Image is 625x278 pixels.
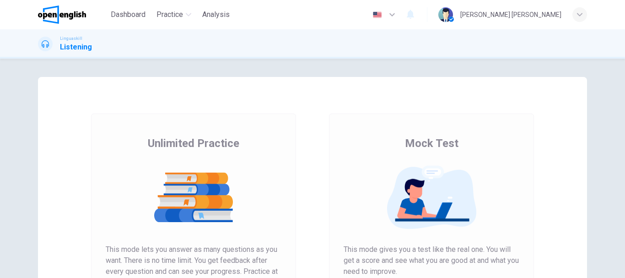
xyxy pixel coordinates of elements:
button: Practice [153,6,195,23]
span: Analysis [202,9,230,20]
span: Unlimited Practice [148,136,239,151]
button: Dashboard [107,6,149,23]
img: Profile picture [438,7,453,22]
span: This mode gives you a test like the real one. You will get a score and see what you are good at a... [344,244,519,277]
span: Practice [156,9,183,20]
span: Dashboard [111,9,145,20]
span: Mock Test [405,136,458,151]
button: Analysis [199,6,233,23]
img: en [372,11,383,18]
img: OpenEnglish logo [38,5,86,24]
a: OpenEnglish logo [38,5,107,24]
div: [PERSON_NAME] [PERSON_NAME] [460,9,561,20]
h1: Listening [60,42,92,53]
span: Linguaskill [60,35,82,42]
